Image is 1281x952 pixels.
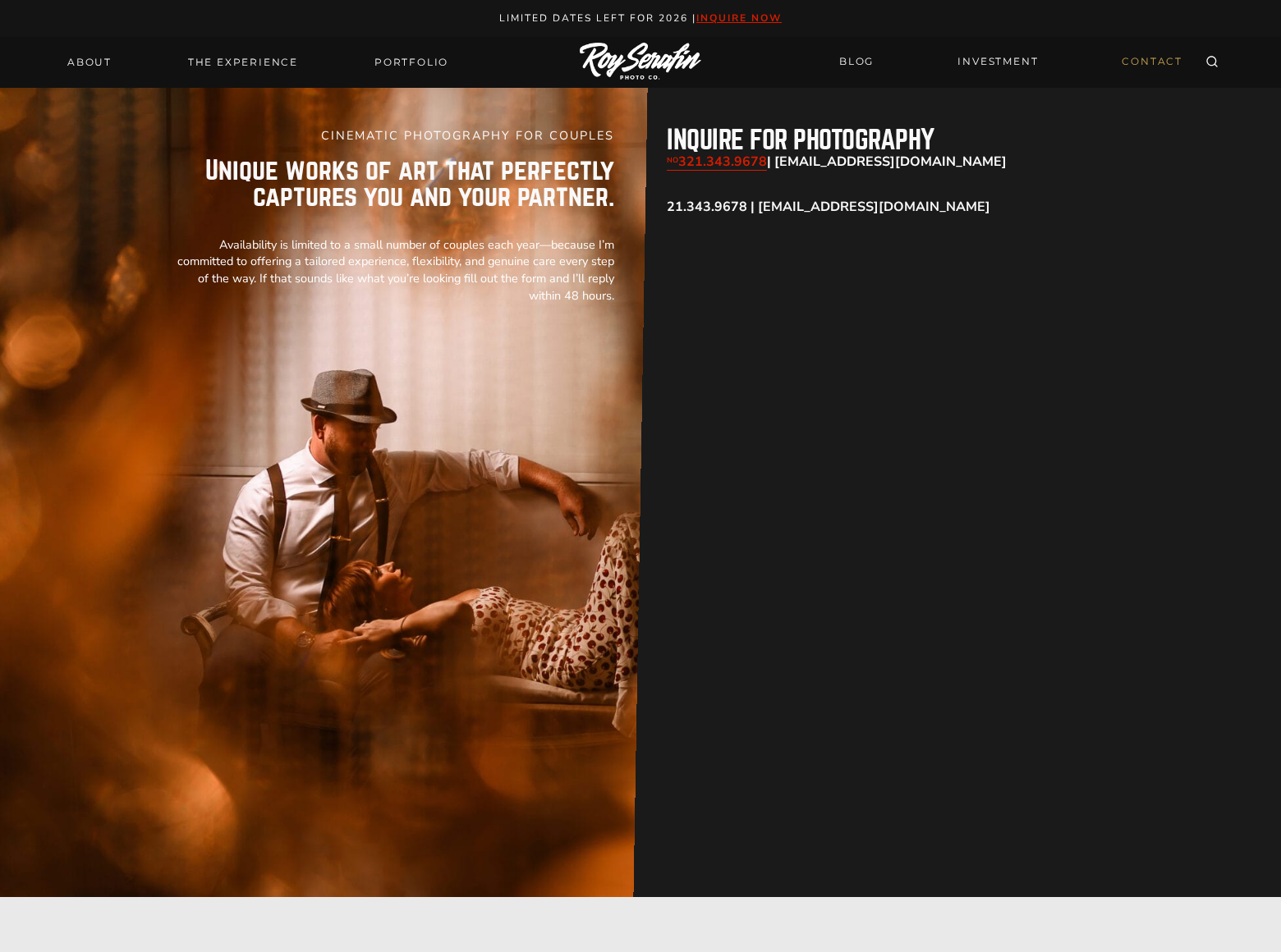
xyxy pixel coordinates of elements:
a: Portfolio [365,51,458,74]
strong: | [EMAIL_ADDRESS][DOMAIN_NAME] [667,153,1007,171]
nav: Secondary Navigation [829,48,1192,76]
a: inquire now [696,11,782,25]
a: NO321.343.9678 [667,153,767,171]
a: INVESTMENT [948,48,1048,76]
button: View Search Form [1201,51,1224,74]
a: CONTACT [1112,48,1192,76]
nav: Primary Navigation [57,51,458,74]
a: About [57,51,122,74]
p: Limited Dates LEft for 2026 | [18,10,1264,27]
a: BLOG [829,48,884,76]
a: THE EXPERIENCE [178,51,308,74]
sub: NO [667,155,678,165]
p: Unique works of art that perfectly captures you and your partner. [168,151,614,210]
img: Logo of Roy Serafin Photo Co., featuring stylized text in white on a light background, representi... [580,43,701,81]
h5: CINEMATIC PHOTOGRAPHY FOR COUPLES [168,127,614,145]
h2: inquire for photography [667,127,1113,153]
p: Availability is limited to a small number of couples each year—because I’m committed to offering ... [168,236,614,304]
